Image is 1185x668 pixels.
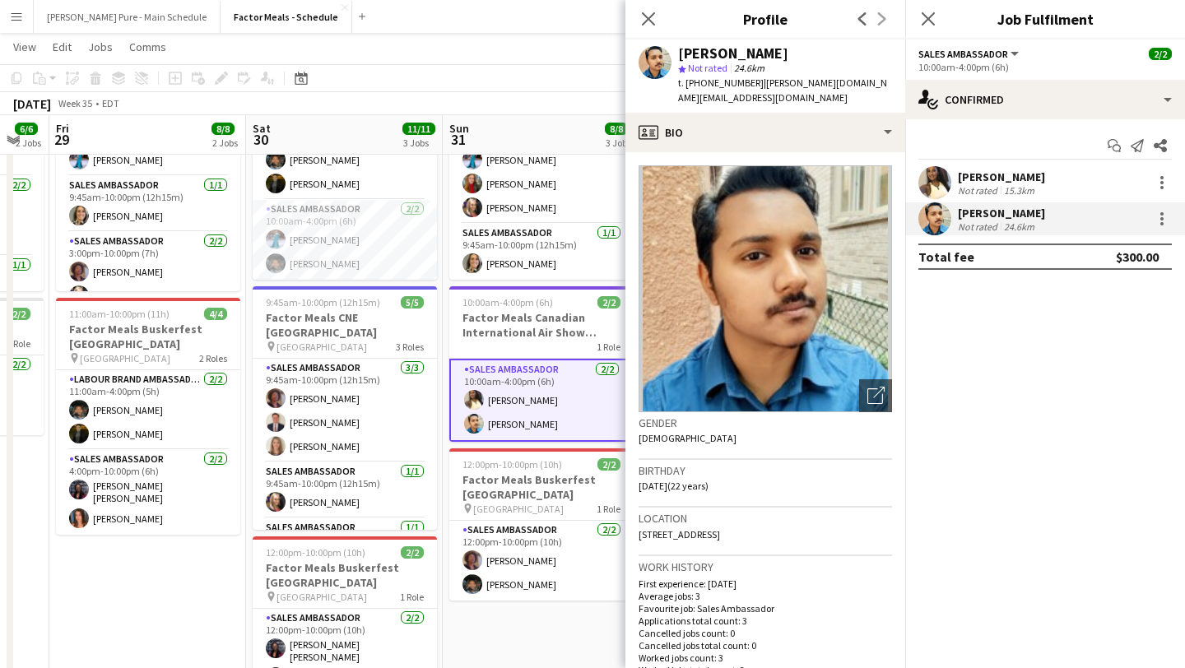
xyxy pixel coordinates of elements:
[56,450,240,535] app-card-role: Sales Ambassador2/24:00pm-10:00pm (6h)[PERSON_NAME] [PERSON_NAME][PERSON_NAME]
[54,97,95,109] span: Week 35
[253,462,437,518] app-card-role: Sales Ambassador1/19:45am-10:00pm (12h15m)[PERSON_NAME]
[605,123,628,135] span: 8/8
[16,137,41,149] div: 2 Jobs
[253,121,271,136] span: Sat
[56,176,240,232] app-card-role: Sales Ambassador1/19:45am-10:00pm (12h15m)[PERSON_NAME]
[449,521,634,601] app-card-role: Sales Ambassador2/212:00pm-10:00pm (10h)[PERSON_NAME][PERSON_NAME]
[253,48,437,280] app-job-card: 6:00am-4:00pm (10h)4/4Factor Meals Canadian International Air Show [GEOGRAPHIC_DATA]2 RolesLabour...
[625,113,905,152] div: Bio
[639,559,892,574] h3: Work history
[7,308,30,320] span: 2/2
[639,165,892,412] img: Crew avatar or photo
[253,200,437,280] app-card-role: Sales Ambassador2/210:00am-4:00pm (6h)[PERSON_NAME][PERSON_NAME]
[449,224,634,280] app-card-role: Sales Ambassador1/19:45am-10:00pm (12h15m)[PERSON_NAME]
[53,39,72,54] span: Edit
[625,8,905,30] h3: Profile
[400,591,424,603] span: 1 Role
[1149,48,1172,60] span: 2/2
[639,480,709,492] span: [DATE] (22 years)
[597,458,620,471] span: 2/2
[212,137,238,149] div: 2 Jobs
[688,62,727,74] span: Not rated
[56,370,240,450] app-card-role: Labour Brand Ambassadors2/211:00am-4:00pm (5h)[PERSON_NAME][PERSON_NAME]
[1001,220,1038,233] div: 24.6km
[905,80,1185,119] div: Confirmed
[958,184,1001,197] div: Not rated
[639,615,892,627] p: Applications total count: 3
[639,602,892,615] p: Favourite job: Sales Ambassador
[678,77,764,89] span: t. [PHONE_NUMBER]
[597,503,620,515] span: 1 Role
[958,169,1045,184] div: [PERSON_NAME]
[462,458,562,471] span: 12:00pm-10:00pm (10h)
[402,123,435,135] span: 11/11
[639,528,720,540] span: [STREET_ADDRESS]
[15,123,38,135] span: 6/6
[449,286,634,442] app-job-card: 10:00am-4:00pm (6h)2/2Factor Meals Canadian International Air Show [GEOGRAPHIC_DATA]1 RoleSales A...
[266,546,365,559] span: 12:00pm-10:00pm (10h)
[403,137,434,149] div: 3 Jobs
[639,639,892,652] p: Cancelled jobs total count: 0
[958,206,1045,220] div: [PERSON_NAME]
[129,39,166,54] span: Comms
[639,432,737,444] span: [DEMOGRAPHIC_DATA]
[56,121,69,136] span: Fri
[449,359,634,442] app-card-role: Sales Ambassador2/210:00am-4:00pm (6h)[PERSON_NAME][PERSON_NAME]
[639,511,892,526] h3: Location
[639,463,892,478] h3: Birthday
[1116,248,1159,265] div: $300.00
[396,341,424,353] span: 3 Roles
[221,1,352,33] button: Factor Meals - Schedule
[7,337,30,350] span: 1 Role
[88,39,113,54] span: Jobs
[253,286,437,530] app-job-card: 9:45am-10:00pm (12h15m)5/5Factor Meals CNE [GEOGRAPHIC_DATA] [GEOGRAPHIC_DATA]3 RolesSales Ambass...
[597,341,620,353] span: 1 Role
[7,36,43,58] a: View
[211,123,235,135] span: 8/8
[276,591,367,603] span: [GEOGRAPHIC_DATA]
[56,298,240,535] app-job-card: 11:00am-10:00pm (11h)4/4Factor Meals Buskerfest [GEOGRAPHIC_DATA] [GEOGRAPHIC_DATA]2 RolesLabour ...
[69,308,170,320] span: 11:00am-10:00pm (11h)
[918,248,974,265] div: Total fee
[462,296,553,308] span: 10:00am-4:00pm (6h)
[56,48,240,291] app-job-card: 9:45am-10:00pm (12h15m)4/4Factor Meals CNE [GEOGRAPHIC_DATA] [GEOGRAPHIC_DATA]3 RolesSales Ambass...
[401,296,424,308] span: 5/5
[639,415,892,430] h3: Gender
[918,48,1008,60] span: Sales Ambassador
[449,448,634,601] app-job-card: 12:00pm-10:00pm (10h)2/2Factor Meals Buskerfest [GEOGRAPHIC_DATA] [GEOGRAPHIC_DATA]1 RoleSales Am...
[473,503,564,515] span: [GEOGRAPHIC_DATA]
[46,36,78,58] a: Edit
[958,220,1001,233] div: Not rated
[639,578,892,590] p: First experience: [DATE]
[449,48,634,280] app-job-card: 9:45am-10:00pm (12h15m)4/4Factor Meals CNE [GEOGRAPHIC_DATA] [GEOGRAPHIC_DATA]2 RolesSales Ambass...
[918,61,1172,73] div: 10:00am-4:00pm (6h)
[56,232,240,312] app-card-role: Sales Ambassador2/23:00pm-10:00pm (7h)[PERSON_NAME][PERSON_NAME]
[597,296,620,308] span: 2/2
[731,62,768,74] span: 24.6km
[639,627,892,639] p: Cancelled jobs count: 0
[447,130,469,149] span: 31
[606,137,631,149] div: 3 Jobs
[449,121,469,136] span: Sun
[250,130,271,149] span: 30
[253,560,437,590] h3: Factor Meals Buskerfest [GEOGRAPHIC_DATA]
[401,546,424,559] span: 2/2
[253,359,437,462] app-card-role: Sales Ambassador3/39:45am-10:00pm (12h15m)[PERSON_NAME][PERSON_NAME][PERSON_NAME]
[266,296,380,308] span: 9:45am-10:00pm (12h15m)
[905,8,1185,30] h3: Job Fulfilment
[639,590,892,602] p: Average jobs: 3
[253,310,437,340] h3: Factor Meals CNE [GEOGRAPHIC_DATA]
[678,77,887,104] span: | [PERSON_NAME][DOMAIN_NAME][EMAIL_ADDRESS][DOMAIN_NAME]
[80,352,170,364] span: [GEOGRAPHIC_DATA]
[13,95,51,112] div: [DATE]
[13,39,36,54] span: View
[449,472,634,502] h3: Factor Meals Buskerfest [GEOGRAPHIC_DATA]
[253,120,437,200] app-card-role: Labour Brand Ambassadors2/26:00am-10:00am (4h)[PERSON_NAME][PERSON_NAME]
[204,308,227,320] span: 4/4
